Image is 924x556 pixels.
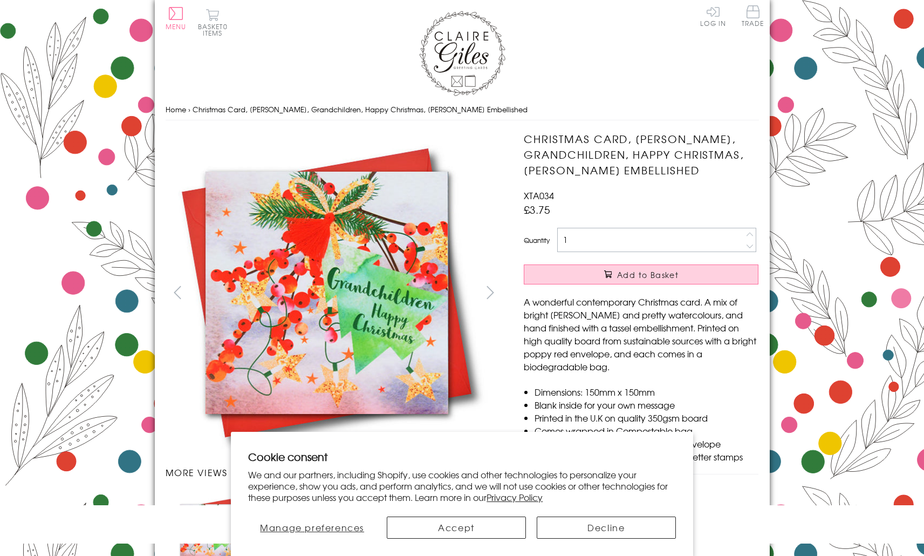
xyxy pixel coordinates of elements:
li: Dimensions: 150mm x 150mm [535,385,758,398]
span: XTA034 [524,189,554,202]
button: Add to Basket [524,265,758,284]
span: Trade [742,5,764,26]
span: Christmas Card, [PERSON_NAME], Grandchildren, Happy Christmas, [PERSON_NAME] Embellished [193,104,528,114]
h3: More views [166,466,503,479]
button: Accept [387,517,526,539]
li: Comes wrapped in Compostable bag [535,424,758,437]
span: › [188,104,190,114]
h1: Christmas Card, [PERSON_NAME], Grandchildren, Happy Christmas, [PERSON_NAME] Embellished [524,131,758,178]
h2: Cookie consent [248,449,676,464]
span: £3.75 [524,202,550,217]
button: next [478,280,502,304]
button: Decline [537,517,676,539]
li: Printed in the U.K on quality 350gsm board [535,411,758,424]
img: Christmas Card, Berries, Grandchildren, Happy Christmas, Tassel Embellished [502,131,826,455]
p: We and our partners, including Shopify, use cookies and other technologies to personalize your ex... [248,469,676,503]
nav: breadcrumbs [166,99,759,121]
a: Log In [700,5,726,26]
button: prev [166,280,190,304]
span: 0 items [203,22,228,38]
button: Menu [166,7,187,30]
p: A wonderful contemporary Christmas card. A mix of bright [PERSON_NAME] and pretty watercolours, a... [524,295,758,373]
a: Trade [742,5,764,29]
img: Christmas Card, Berries, Grandchildren, Happy Christmas, Tassel Embellished [165,131,489,455]
label: Quantity [524,235,550,245]
a: Privacy Policy [487,491,543,504]
button: Basket0 items [198,9,228,36]
li: Blank inside for your own message [535,398,758,411]
span: Menu [166,22,187,31]
a: Home [166,104,186,114]
span: Add to Basket [617,269,679,280]
span: Manage preferences [260,521,364,534]
img: Claire Giles Greetings Cards [419,11,505,96]
button: Manage preferences [248,517,376,539]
